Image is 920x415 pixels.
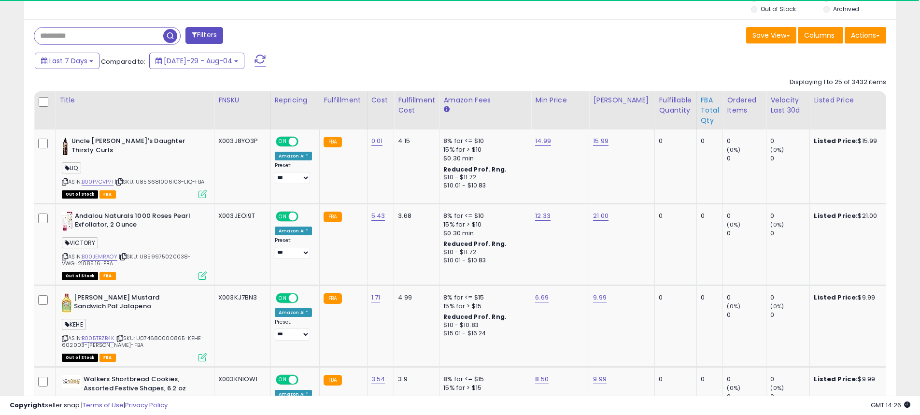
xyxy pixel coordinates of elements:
[833,5,859,13] label: Archived
[593,293,607,302] a: 9.99
[75,212,192,232] b: Andalou Naturals 1000 Roses Pearl Exfoliator, 2 Ounce
[62,212,207,279] div: ASIN:
[727,146,740,154] small: (0%)
[727,293,766,302] div: 0
[814,211,858,220] b: Listed Price:
[62,190,98,199] span: All listings that are currently out of stock and unavailable for purchase on Amazon
[443,212,524,220] div: 8% for <= $10
[443,165,507,173] b: Reduced Prof. Rng.
[727,154,766,163] div: 0
[443,240,507,248] b: Reduced Prof. Rng.
[297,376,312,384] span: OFF
[324,375,341,386] small: FBA
[297,212,312,220] span: OFF
[770,221,784,229] small: (0%)
[659,293,689,302] div: 0
[814,293,894,302] div: $9.99
[443,313,507,321] b: Reduced Prof. Rng.
[275,162,312,184] div: Preset:
[277,138,289,146] span: ON
[443,384,524,392] div: 15% for > $15
[659,375,689,384] div: 0
[371,293,381,302] a: 1.71
[701,137,716,145] div: 0
[99,190,116,199] span: FBA
[324,293,341,304] small: FBA
[82,253,117,261] a: B00JEMRAOY
[593,211,609,221] a: 21.00
[62,237,98,248] span: VICTORY
[701,293,716,302] div: 0
[443,173,524,182] div: $10 - $11.72
[727,384,740,392] small: (0%)
[62,354,98,362] span: All listings that are currently out of stock and unavailable for purchase on Amazon
[443,182,524,190] div: $10.01 - $10.83
[62,334,204,349] span: | SKU: U074680000865-KEHE-602003-[PERSON_NAME]-FBA
[218,95,267,105] div: FNSKU
[10,401,168,410] div: seller snap | |
[83,401,124,410] a: Terms of Use
[443,248,524,257] div: $10 - $11.72
[218,212,263,220] div: X003JEOI9T
[62,212,72,231] img: 4134hTTEMnL._SL40_.jpg
[770,137,809,145] div: 0
[297,294,312,302] span: OFF
[82,334,114,343] a: B005TBZB4K
[371,211,385,221] a: 5.43
[62,137,207,197] div: ASIN:
[659,95,692,115] div: Fulfillable Quantity
[277,294,289,302] span: ON
[814,95,897,105] div: Listed Price
[443,145,524,154] div: 15% for > $10
[218,375,263,384] div: X003KNIOW1
[814,137,894,145] div: $15.99
[443,105,449,114] small: Amazon Fees.
[62,319,86,330] span: KEHE
[275,237,312,259] div: Preset:
[727,212,766,220] div: 0
[871,401,910,410] span: 2025-08-12 14:26 GMT
[727,221,740,229] small: (0%)
[398,137,432,145] div: 4.15
[770,293,809,302] div: 0
[443,220,524,229] div: 15% for > $10
[62,162,81,173] span: LIQ
[535,136,551,146] a: 14.99
[770,95,806,115] div: Velocity Last 30d
[82,178,113,186] a: B00P7CVP7I
[443,154,524,163] div: $0.30 min
[701,212,716,220] div: 0
[62,253,191,267] span: | SKU: U859975020038-VWG-21085.16-FBA
[770,212,809,220] div: 0
[535,293,549,302] a: 6.69
[125,401,168,410] a: Privacy Policy
[84,375,201,395] b: Walkers Shortbread Cookies, Assorted Festive Shapes, 6.2 oz
[99,354,116,362] span: FBA
[99,272,116,280] span: FBA
[770,302,784,310] small: (0%)
[371,95,390,105] div: Cost
[593,374,607,384] a: 9.99
[277,376,289,384] span: ON
[701,95,719,126] div: FBA Total Qty
[115,178,205,186] span: | SKU: U856681006103-LIQ-FBA
[324,137,341,147] small: FBA
[398,212,432,220] div: 3.68
[74,293,191,314] b: [PERSON_NAME] Mustard Sandwich Pal Jalapeno
[218,137,263,145] div: X003J8YO3P
[593,95,651,105] div: [PERSON_NAME]
[535,374,549,384] a: 8.50
[761,5,796,13] label: Out of Stock
[443,321,524,329] div: $10 - $10.83
[218,293,263,302] div: X003KJ7BN3
[814,293,858,302] b: Listed Price:
[798,27,843,43] button: Columns
[149,53,244,69] button: [DATE]-29 - Aug-04
[727,302,740,310] small: (0%)
[814,374,858,384] b: Listed Price:
[727,137,766,145] div: 0
[790,78,886,87] div: Displaying 1 to 25 of 3432 items
[371,136,383,146] a: 0.01
[62,375,81,388] img: 41PgIlVEdkL._SL40_.jpg
[10,401,45,410] strong: Copyright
